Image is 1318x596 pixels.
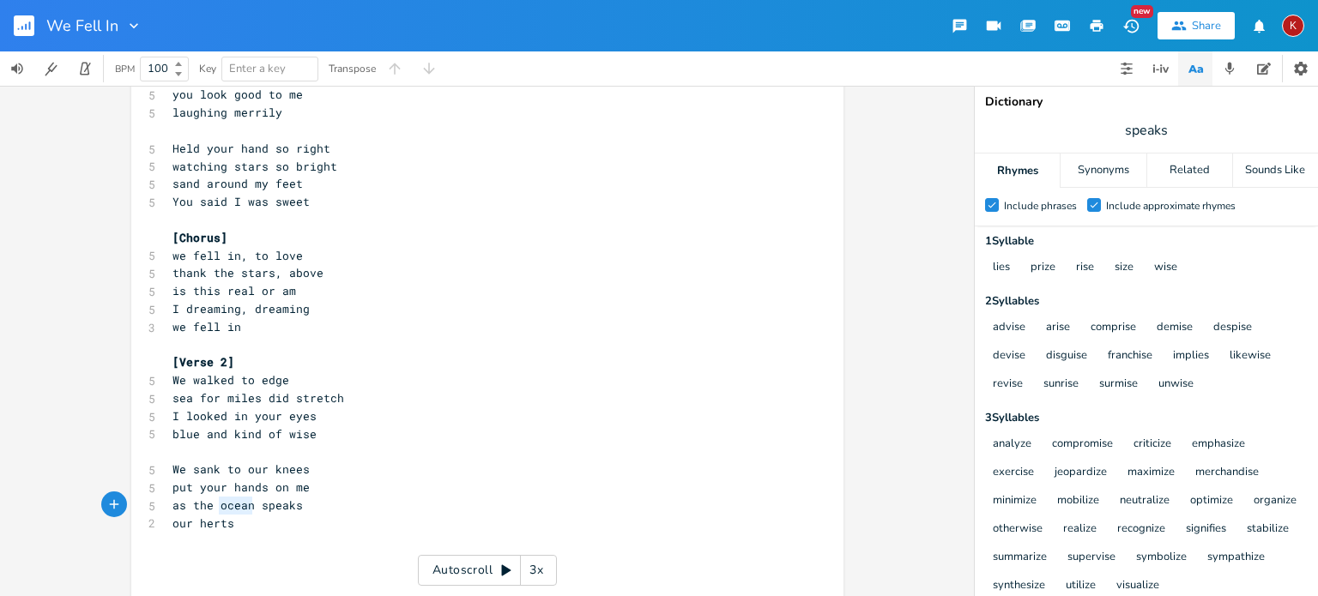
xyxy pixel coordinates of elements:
[1067,551,1115,565] button: supervise
[993,321,1025,335] button: advise
[172,301,310,316] span: I dreaming, dreaming
[172,230,227,245] span: [Chorus]
[229,61,286,76] span: Enter a key
[521,555,552,586] div: 3x
[172,354,234,370] span: [Verse 2]
[1131,5,1153,18] div: New
[418,555,557,586] div: Autoscroll
[985,236,1308,247] div: 1 Syllable
[1031,261,1055,275] button: prize
[46,18,118,33] span: We Fell In
[1213,321,1252,335] button: despise
[1076,261,1094,275] button: rise
[1043,377,1079,392] button: sunrise
[1186,522,1226,537] button: signifies
[172,479,310,495] span: put your hands on me
[985,412,1308,424] div: 3 Syllable s
[993,579,1045,593] button: synthesize
[172,372,289,388] span: We walked to edge
[172,497,303,513] span: as the ocean speaks
[993,349,1025,364] button: devise
[1114,10,1148,41] button: New
[172,319,241,334] span: we fell in
[1154,261,1177,275] button: wise
[993,437,1031,452] button: analyze
[199,63,216,74] div: Key
[1046,349,1087,364] button: disguise
[1057,494,1099,509] button: mobilize
[1117,522,1165,537] button: recognize
[172,461,310,477] span: We sank to our knees
[993,522,1043,537] button: otherwise
[1282,6,1304,45] button: K
[1099,377,1138,392] button: surmise
[172,141,330,156] span: Held your hand so right
[1207,551,1265,565] button: sympathize
[1052,437,1113,452] button: compromise
[172,283,296,298] span: is this real or am
[1128,466,1175,480] button: maximize
[985,96,1308,108] div: Dictionary
[993,377,1023,392] button: revise
[1116,579,1159,593] button: visualize
[172,408,317,424] span: I looked in your eyes
[1282,15,1304,37] div: kerynlee24
[1173,349,1209,364] button: implies
[172,159,337,174] span: watching stars so bright
[1158,12,1235,39] button: Share
[1108,349,1152,364] button: franchise
[1247,522,1289,537] button: stabilize
[1066,579,1096,593] button: utilize
[115,64,135,74] div: BPM
[1157,321,1193,335] button: demise
[1233,154,1318,188] div: Sounds Like
[1106,201,1236,211] div: Include approximate rhymes
[993,261,1010,275] button: lies
[993,551,1047,565] button: summarize
[1120,494,1170,509] button: neutralize
[1192,18,1221,33] div: Share
[1004,201,1077,211] div: Include phrases
[172,176,303,191] span: sand around my feet
[172,248,303,263] span: we fell in, to love
[1061,154,1146,188] div: Synonyms
[172,87,303,102] span: you look good to me
[1136,551,1187,565] button: symbolize
[172,105,282,120] span: laughing merrily
[329,63,376,74] div: Transpose
[1125,121,1168,141] span: speaks
[1254,494,1297,509] button: organize
[172,426,317,442] span: blue and kind of wise
[975,154,1060,188] div: Rhymes
[1046,321,1070,335] button: arise
[1134,437,1171,452] button: criticize
[1158,377,1194,392] button: unwise
[172,265,323,280] span: thank the stars, above
[172,390,344,406] span: sea for miles did stretch
[993,494,1037,509] button: minimize
[1055,466,1107,480] button: jeopardize
[1190,494,1233,509] button: optimize
[1230,349,1271,364] button: likewise
[1147,154,1232,188] div: Related
[1192,437,1245,452] button: emphasize
[1063,522,1097,537] button: realize
[172,194,310,209] span: You said I was sweet
[1195,466,1259,480] button: merchandise
[1115,261,1134,275] button: size
[172,515,234,531] span: our herts
[1091,321,1136,335] button: comprise
[993,466,1034,480] button: exercise
[985,296,1308,307] div: 2 Syllable s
